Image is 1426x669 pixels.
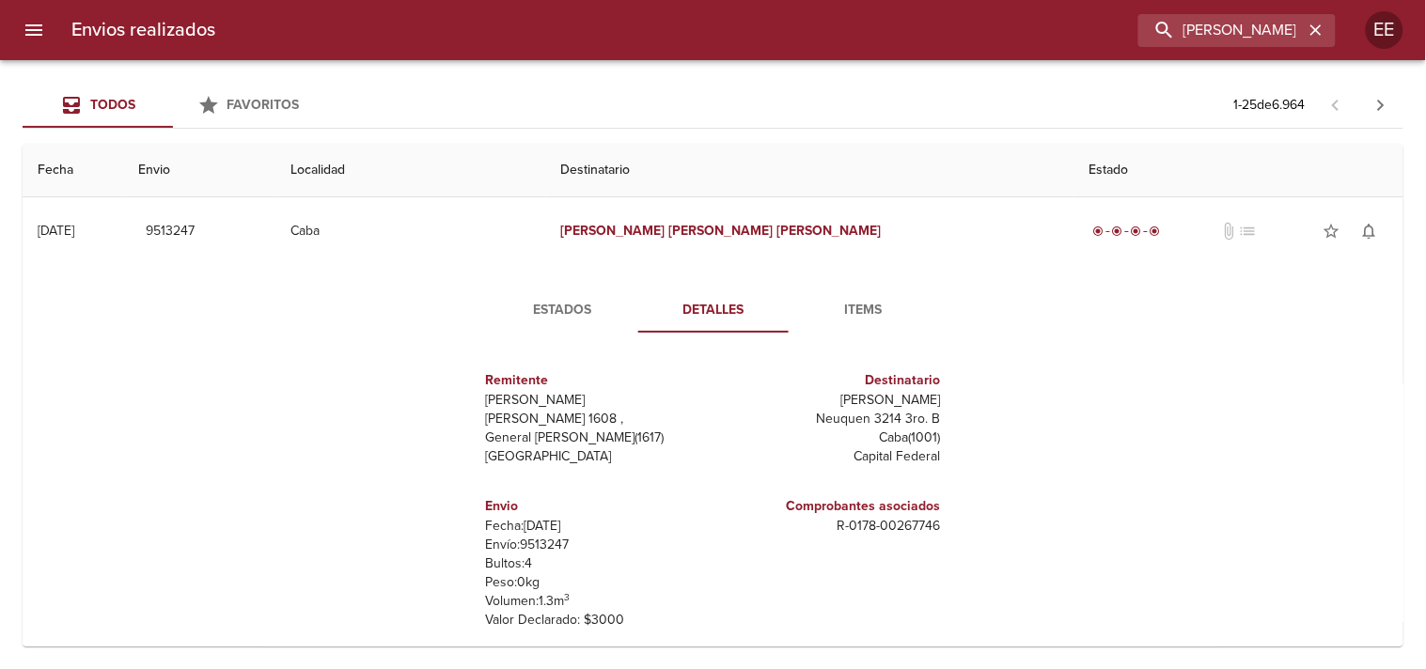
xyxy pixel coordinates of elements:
p: General [PERSON_NAME] ( 1617 ) [486,428,706,447]
p: Valor Declarado: $ 3000 [486,611,706,630]
div: EE [1366,11,1403,49]
span: Todos [90,97,135,113]
h6: Envios realizados [71,15,215,45]
h6: Envio [486,496,706,517]
p: Peso: 0 kg [486,573,706,592]
sup: 3 [565,591,571,603]
span: No tiene pedido asociado [1239,222,1258,241]
span: radio_button_checked [1150,226,1161,237]
button: Agregar a favoritos [1313,212,1351,250]
span: radio_button_checked [1131,226,1142,237]
span: 9513247 [146,220,195,243]
span: Items [800,299,928,322]
span: Detalles [650,299,777,322]
button: Activar notificaciones [1351,212,1388,250]
p: R - 0178 - 00267746 [721,517,941,536]
h6: Remitente [486,370,706,391]
div: [DATE] [38,223,74,239]
p: [PERSON_NAME] 1608 , [486,410,706,428]
h6: Destinatario [721,370,941,391]
p: [PERSON_NAME] [486,391,706,410]
span: star_border [1323,222,1341,241]
p: [PERSON_NAME] [721,391,941,410]
span: notifications_none [1360,222,1379,241]
p: Neuquen 3214 3ro. B [721,410,941,428]
th: Localidad [275,144,546,197]
th: Destinatario [546,144,1074,197]
em: [PERSON_NAME] [776,223,881,239]
p: Fecha: [DATE] [486,517,706,536]
h6: Comprobantes asociados [721,496,941,517]
button: 9513247 [138,214,202,249]
span: radio_button_checked [1112,226,1123,237]
div: Entregado [1089,222,1165,241]
span: Pagina anterior [1313,95,1358,114]
div: Abrir información de usuario [1366,11,1403,49]
span: Pagina siguiente [1358,83,1403,128]
span: No tiene documentos adjuntos [1220,222,1239,241]
span: Estados [499,299,627,322]
th: Estado [1074,144,1403,197]
em: [PERSON_NAME] [668,223,773,239]
p: [GEOGRAPHIC_DATA] [486,447,706,466]
td: Caba [275,197,546,265]
p: Volumen: 1.3 m [486,592,706,611]
button: menu [11,8,56,53]
th: Envio [123,144,275,197]
div: Tabs Envios [23,83,323,128]
span: Favoritos [227,97,300,113]
p: Bultos: 4 [486,554,706,573]
p: Envío: 9513247 [486,536,706,554]
p: Capital Federal [721,447,941,466]
div: Tabs detalle de guia [488,288,939,333]
th: Fecha [23,144,123,197]
em: [PERSON_NAME] [561,223,666,239]
p: Caba ( 1001 ) [721,428,941,447]
p: 1 - 25 de 6.964 [1234,96,1306,115]
input: buscar [1138,14,1304,47]
span: radio_button_checked [1093,226,1105,237]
